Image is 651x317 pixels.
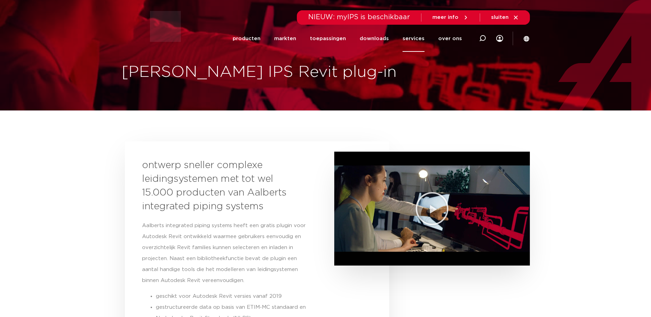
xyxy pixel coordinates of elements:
[432,14,469,21] a: meer info
[156,291,310,302] li: geschikt voor Autodesk Revit versies vanaf 2019
[403,25,425,52] a: services
[142,220,310,286] p: Aalberts integrated piping systems heeft een gratis plugin voor Autodesk Revit ontwikkeld waarmee...
[308,14,410,21] span: NIEUW: myIPS is beschikbaar
[491,15,509,20] span: sluiten
[274,25,296,52] a: markten
[360,25,389,52] a: downloads
[233,25,462,52] nav: Menu
[310,25,346,52] a: toepassingen
[432,15,458,20] span: meer info
[415,191,449,226] div: Video afspelen
[233,25,260,52] a: producten
[438,25,462,52] a: over ons
[121,61,648,83] h1: [PERSON_NAME] IPS Revit plug-in
[142,158,293,213] h3: ontwerp sneller complexe leidingsystemen met tot wel 15.000 producten van Aalberts integrated pip...
[491,14,519,21] a: sluiten
[496,31,503,46] div: my IPS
